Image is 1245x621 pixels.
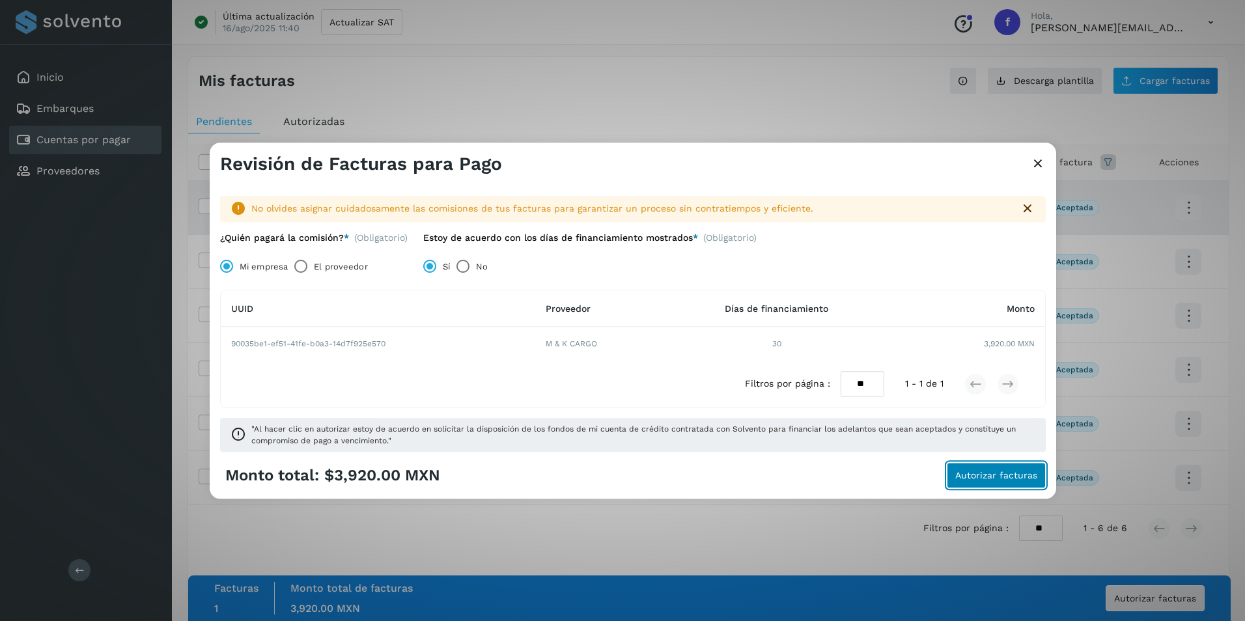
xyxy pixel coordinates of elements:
[535,327,665,361] td: M & K CARGO
[225,466,319,485] span: Monto total:
[423,232,698,243] label: Estoy de acuerdo con los días de financiamiento mostrados
[725,303,828,314] span: Días de financiamiento
[324,466,440,485] span: $3,920.00 MXN
[955,471,1037,480] span: Autorizar facturas
[984,338,1035,350] span: 3,920.00 MXN
[745,378,830,391] span: Filtros por página :
[905,378,944,391] span: 1 - 1 de 1
[251,424,1035,447] span: "Al hacer clic en autorizar estoy de acuerdo en solicitar la disposición de los fondos de mi cuen...
[231,303,253,314] span: UUID
[221,327,535,361] td: 90035be1-ef51-41fe-b0a3-14d7f925e570
[665,327,888,361] td: 30
[443,254,450,280] label: Sí
[1007,303,1035,314] span: Monto
[251,202,1009,215] div: No olvides asignar cuidadosamente las comisiones de tus facturas para garantizar un proceso sin c...
[220,153,502,175] h3: Revisión de Facturas para Pago
[240,254,288,280] label: Mi empresa
[220,232,349,243] label: ¿Quién pagará la comisión?
[476,254,488,280] label: No
[546,303,591,314] span: Proveedor
[947,463,1046,489] button: Autorizar facturas
[354,232,408,243] span: (Obligatorio)
[703,232,757,249] span: (Obligatorio)
[314,254,367,280] label: El proveedor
